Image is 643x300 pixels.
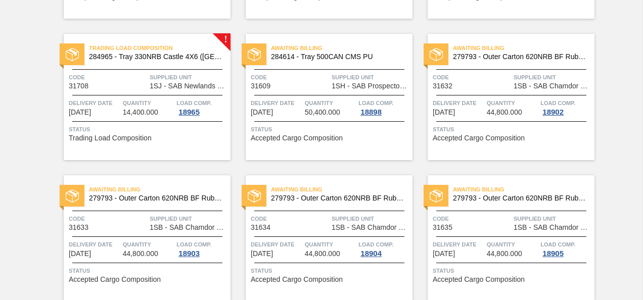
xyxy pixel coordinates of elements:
a: Load Comp.18905 [540,239,592,258]
span: Trading Load Composition [89,43,231,53]
span: Code [69,214,147,224]
a: Load Comp.18904 [358,239,410,258]
span: 284614 - Tray 500CAN CMS PU [271,53,404,61]
span: Trading Load Composition [69,134,152,142]
span: 31609 [251,82,270,90]
span: Status [69,266,228,276]
a: Load Comp.18903 [176,239,228,258]
span: Accepted Cargo Composition [251,276,343,283]
span: Code [433,214,511,224]
span: Supplied Unit [150,72,228,82]
span: Delivery Date [433,98,484,108]
span: 31633 [69,224,88,231]
span: Load Comp. [176,239,211,249]
span: 279793 - Outer Carton 620NRB BF Ruby Apple 1x12 [89,194,222,202]
span: Supplied Unit [514,214,592,224]
span: Load Comp. [176,98,211,108]
span: 1SB - SAB Chamdor Brewery [150,224,228,231]
span: 44,800.000 [487,109,522,116]
span: Status [251,266,410,276]
span: Quantity [123,98,174,108]
div: 18905 [540,249,566,258]
span: 44,800.000 [487,250,522,258]
span: Delivery Date [433,239,484,249]
span: Status [433,124,592,134]
div: 18904 [358,249,384,258]
img: status [248,48,261,61]
span: Supplied Unit [514,72,592,82]
span: Status [69,124,228,134]
a: !statusTrading Load Composition284965 - Tray 330NRB Castle 4X6 ([GEOGRAPHIC_DATA])Code31708Suppli... [49,34,231,160]
span: 09/18/2025 [433,250,455,258]
span: 09/16/2025 [251,109,273,116]
span: Delivery Date [69,239,120,249]
img: status [430,189,443,203]
span: Code [69,72,147,82]
span: Code [251,72,329,82]
span: Awaiting Billing [453,43,594,53]
span: Accepted Cargo Composition [69,276,161,283]
span: Awaiting Billing [453,184,594,194]
span: Awaiting Billing [89,184,231,194]
span: Quantity [305,98,356,108]
span: Code [433,72,511,82]
div: 18965 [176,108,202,116]
span: Quantity [487,239,538,249]
span: 50,400.000 [305,109,340,116]
a: statusAwaiting Billing284614 - Tray 500CAN CMS PUCode31609Supplied Unit1SH - SAB Prospecton Brewe... [231,34,412,160]
img: status [430,48,443,61]
img: status [66,189,79,203]
span: Load Comp. [358,239,393,249]
span: 1SB - SAB Chamdor Brewery [514,224,592,231]
span: Load Comp. [540,98,575,108]
div: 18903 [176,249,202,258]
span: Load Comp. [358,98,393,108]
span: 09/18/2025 [69,250,91,258]
span: 1SB - SAB Chamdor Brewery [332,224,410,231]
span: 44,800.000 [123,250,158,258]
span: 31708 [69,82,88,90]
span: 279793 - Outer Carton 620NRB BF Ruby Apple 1x12 [453,194,586,202]
span: Supplied Unit [332,214,410,224]
span: 44,800.000 [305,250,340,258]
span: Accepted Cargo Composition [433,134,525,142]
span: Supplied Unit [150,214,228,224]
span: 1SB - SAB Chamdor Brewery [514,82,592,90]
span: Status [251,124,410,134]
span: 284965 - Tray 330NRB Castle 4X6 (Hogwarts) [89,53,222,61]
span: 09/15/2025 [69,109,91,116]
a: Load Comp.18898 [358,98,410,116]
span: 09/18/2025 [433,109,455,116]
span: Quantity [305,239,356,249]
span: Quantity [487,98,538,108]
span: 31634 [251,224,270,231]
span: Status [433,266,592,276]
span: Accepted Cargo Composition [251,134,343,142]
span: 1SH - SAB Prospecton Brewery [332,82,410,90]
span: Awaiting Billing [271,184,412,194]
span: Awaiting Billing [271,43,412,53]
span: 14,400.000 [123,109,158,116]
span: 1SJ - SAB Newlands Brewery [150,82,228,90]
span: Delivery Date [69,98,120,108]
img: status [248,189,261,203]
span: Quantity [123,239,174,249]
span: Delivery Date [251,98,302,108]
img: status [66,48,79,61]
span: Delivery Date [251,239,302,249]
div: 18902 [540,108,566,116]
span: Supplied Unit [332,72,410,82]
span: Accepted Cargo Composition [433,276,525,283]
div: 18898 [358,108,384,116]
span: 09/18/2025 [251,250,273,258]
a: statusAwaiting Billing279793 - Outer Carton 620NRB BF Ruby Apple 1x12Code31632Supplied Unit1SB - ... [412,34,594,160]
a: Load Comp.18965 [176,98,228,116]
span: 31632 [433,82,452,90]
span: 31635 [433,224,452,231]
a: Load Comp.18902 [540,98,592,116]
span: 279793 - Outer Carton 620NRB BF Ruby Apple 1x12 [453,53,586,61]
span: Code [251,214,329,224]
span: 279793 - Outer Carton 620NRB BF Ruby Apple 1x12 [271,194,404,202]
span: Load Comp. [540,239,575,249]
